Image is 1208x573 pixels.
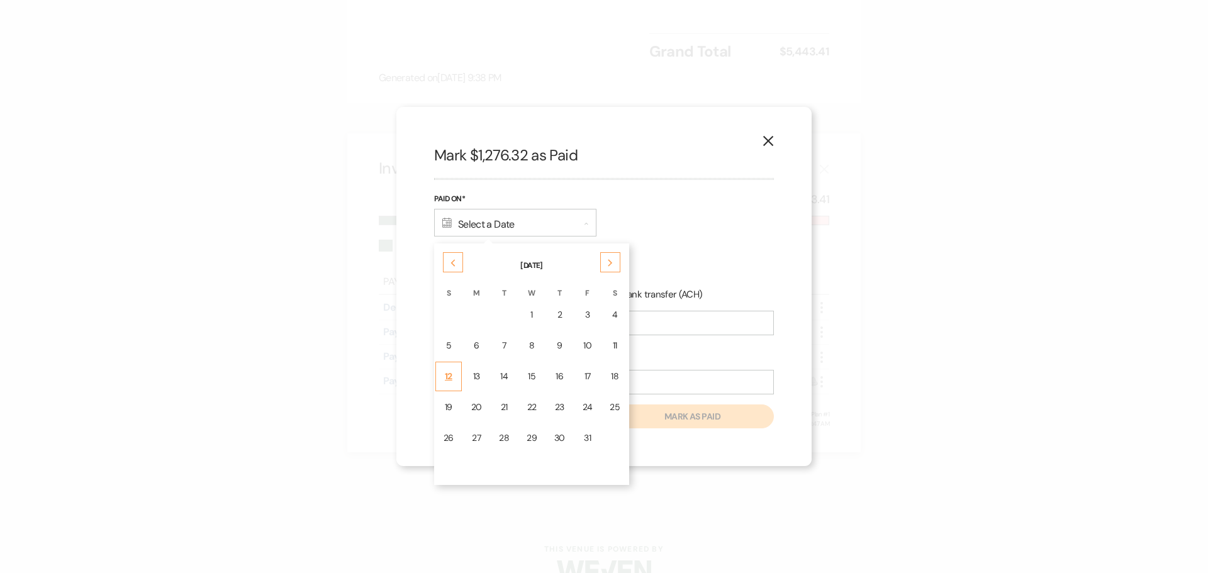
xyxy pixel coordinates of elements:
[527,339,537,352] div: 8
[583,401,593,414] div: 24
[435,245,628,271] th: [DATE]
[471,370,482,383] div: 13
[574,272,601,299] th: F
[444,431,454,445] div: 26
[527,308,537,321] div: 1
[610,401,620,414] div: 25
[463,272,490,299] th: M
[554,431,565,445] div: 30
[583,339,593,352] div: 10
[610,339,620,352] div: 11
[610,370,620,383] div: 18
[601,272,628,299] th: S
[499,370,509,383] div: 14
[444,401,454,414] div: 19
[518,272,545,299] th: W
[499,339,509,352] div: 7
[491,272,517,299] th: T
[499,431,509,445] div: 28
[499,401,509,414] div: 21
[444,370,454,383] div: 12
[471,431,482,445] div: 27
[435,272,462,299] th: S
[583,431,593,445] div: 31
[610,308,620,321] div: 4
[578,286,703,303] label: Online bank transfer (ACH)
[527,401,537,414] div: 22
[527,370,537,383] div: 15
[583,308,593,321] div: 3
[527,431,537,445] div: 29
[444,339,454,352] div: 5
[471,339,482,352] div: 6
[546,272,573,299] th: T
[434,192,596,206] label: Paid On*
[554,339,565,352] div: 9
[471,401,482,414] div: 20
[583,370,593,383] div: 17
[554,370,565,383] div: 16
[434,145,774,166] h2: Mark $1,276.32 as Paid
[434,209,596,236] div: Select a Date
[554,308,565,321] div: 2
[611,404,774,428] button: Mark as paid
[554,401,565,414] div: 23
